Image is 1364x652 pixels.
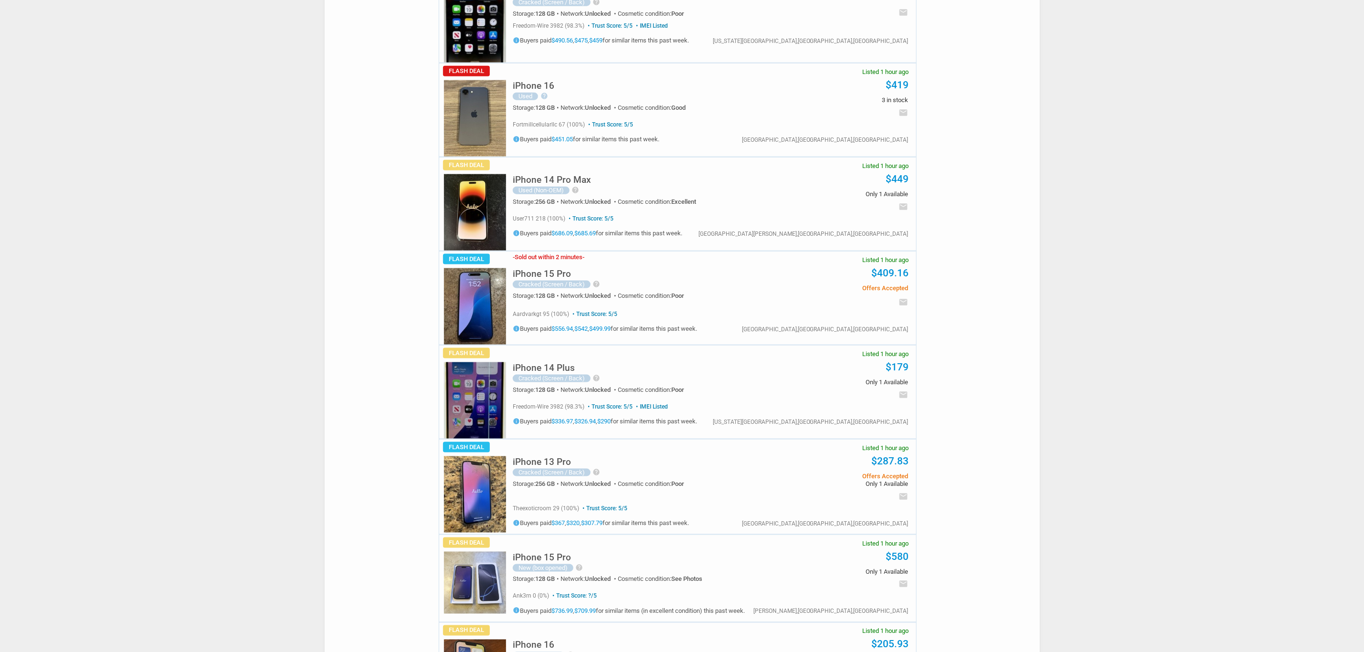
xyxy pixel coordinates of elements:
[742,137,909,143] div: [GEOGRAPHIC_DATA],[GEOGRAPHIC_DATA],[GEOGRAPHIC_DATA]
[899,202,909,211] i: email
[513,37,520,44] i: info
[513,22,584,29] span: freedom-wire 3982 (98.3%)
[618,199,696,205] div: Cosmetic condition:
[513,325,520,332] i: info
[535,198,555,205] span: 256 GB
[535,10,555,17] span: 128 GB
[513,607,745,614] h5: Buyers paid , for similar items (in excellent condition) this past week.
[513,403,584,410] span: freedom-wire 3982 (98.3%)
[586,403,633,410] span: Trust Score: 5/5
[671,480,684,487] span: Poor
[513,418,697,425] h5: Buyers paid , , for similar items this past week.
[535,104,555,111] span: 128 GB
[513,269,571,278] h5: iPhone 15 Pro
[513,81,554,90] h5: iPhone 16
[443,160,490,170] span: Flash Deal
[444,456,506,533] img: s-l225.jpg
[585,292,611,299] span: Unlocked
[618,293,684,299] div: Cosmetic condition:
[671,104,686,111] span: Good
[863,163,909,169] span: Listed 1 hour ago
[899,579,909,589] i: email
[618,11,684,17] div: Cosmetic condition:
[513,469,591,476] div: Cracked (Screen / Back)
[589,325,611,332] a: $499.99
[513,457,571,466] h5: iPhone 13 Pro
[513,519,689,526] h5: Buyers paid , , for similar items this past week.
[618,105,686,111] div: Cosmetic condition:
[589,37,603,44] a: $459
[444,362,506,439] img: s-l225.jpg
[574,325,588,332] a: $542
[574,418,596,425] a: $326.94
[443,254,490,264] span: Flash Deal
[513,481,560,487] div: Storage:
[886,79,909,91] a: $419
[764,568,908,575] span: Only 1 Available
[513,254,584,260] h3: Sold out within 2 minutes
[618,576,702,582] div: Cosmetic condition:
[634,403,668,410] span: IMEI Listed
[560,481,618,487] div: Network:
[513,136,520,143] i: info
[513,187,570,194] div: Used (Non-OEM)
[899,8,909,17] i: email
[513,363,575,372] h5: iPhone 14 Plus
[551,37,573,44] a: $490.56
[560,576,618,582] div: Network:
[513,564,573,572] div: New (box opened)
[586,22,633,29] span: Trust Score: 5/5
[571,311,617,317] span: Trust Score: 5/5
[513,93,538,100] div: Used
[872,267,909,279] a: $409.16
[764,379,908,385] span: Only 1 Available
[513,459,571,466] a: iPhone 13 Pro
[597,418,611,425] a: $290
[713,419,909,425] div: [US_STATE][GEOGRAPHIC_DATA],[GEOGRAPHIC_DATA],[GEOGRAPHIC_DATA]
[560,293,618,299] div: Network:
[513,553,571,562] h5: iPhone 15 Pro
[513,37,689,44] h5: Buyers paid , , for similar items this past week.
[513,83,554,90] a: iPhone 16
[886,173,909,185] a: $449
[513,641,554,650] h5: iPhone 16
[671,576,702,583] span: See Photos
[618,387,684,393] div: Cosmetic condition:
[593,468,601,476] i: help
[513,311,569,317] span: aardvarkgt 95 (100%)
[742,521,909,526] div: [GEOGRAPHIC_DATA],[GEOGRAPHIC_DATA],[GEOGRAPHIC_DATA]
[513,175,591,184] h5: iPhone 14 Pro Max
[443,348,490,358] span: Flash Deal
[585,104,611,111] span: Unlocked
[582,253,584,261] span: -
[551,136,573,143] a: $451.05
[886,551,909,562] a: $580
[513,642,554,650] a: iPhone 16
[540,92,548,100] i: help
[513,607,520,614] i: info
[586,121,633,128] span: Trust Score: 5/5
[444,174,506,251] img: s-l225.jpg
[513,576,560,582] div: Storage:
[560,199,618,205] div: Network:
[513,293,560,299] div: Storage:
[764,285,908,291] span: Offers Accepted
[581,505,627,512] span: Trust Score: 5/5
[671,198,696,205] span: Excellent
[863,257,909,263] span: Listed 1 hour ago
[863,351,909,357] span: Listed 1 hour ago
[698,231,909,237] div: [GEOGRAPHIC_DATA][PERSON_NAME],[GEOGRAPHIC_DATA],[GEOGRAPHIC_DATA]
[443,625,490,636] span: Flash Deal
[443,537,490,548] span: Flash Deal
[899,108,909,117] i: email
[574,37,588,44] a: $475
[513,230,682,237] h5: Buyers paid , for similar items this past week.
[593,374,601,382] i: help
[886,361,909,373] a: $179
[513,418,520,425] i: info
[443,66,490,76] span: Flash Deal
[513,519,520,526] i: info
[551,418,573,425] a: $336.97
[585,480,611,487] span: Unlocked
[513,387,560,393] div: Storage:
